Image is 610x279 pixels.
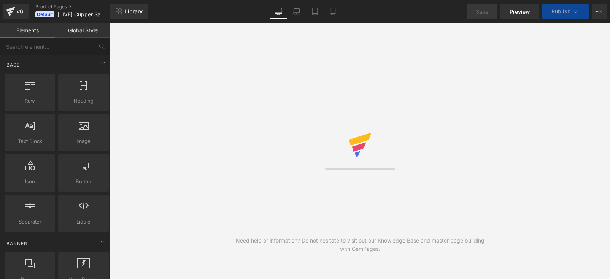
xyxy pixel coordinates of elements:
span: Banner [6,240,28,247]
span: Liquid [60,218,106,226]
a: Laptop [288,4,306,19]
span: Publish [551,8,570,14]
span: Library [125,8,143,15]
span: [LIVE] Cupper Savings Bundle (EVERGREEN) [DATE] [57,11,108,17]
a: New Library [110,4,148,19]
button: More [592,4,607,19]
a: v6 [3,4,29,19]
span: Row [7,97,53,105]
span: Default [35,11,54,17]
span: Heading [60,97,106,105]
span: Image [60,137,106,145]
span: Base [6,61,21,68]
div: v6 [15,6,25,16]
a: Mobile [324,4,342,19]
a: Global Style [55,23,110,38]
div: Need help or information? Do not hesitate to visit out our Knowledge Base and master page buildin... [235,236,485,253]
a: Desktop [269,4,288,19]
span: Icon [7,178,53,185]
span: Button [60,178,106,185]
span: Text Block [7,137,53,145]
a: Tablet [306,4,324,19]
span: Separator [7,218,53,226]
span: Save [476,8,488,16]
a: Product Pages [35,4,123,10]
button: Publish [542,4,589,19]
a: Preview [500,4,539,19]
span: Preview [510,8,530,16]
